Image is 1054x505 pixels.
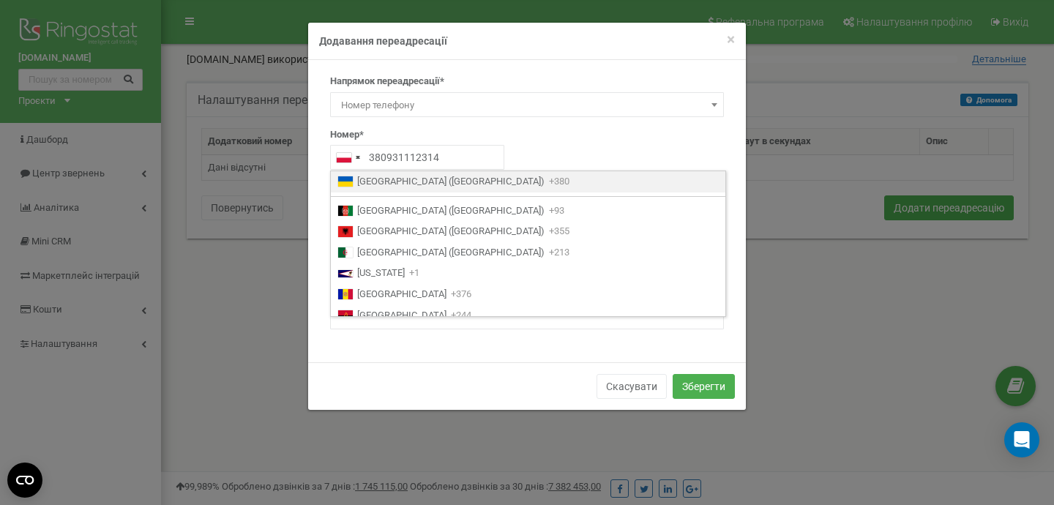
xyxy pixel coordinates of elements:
span: [GEOGRAPHIC_DATA] (‫[GEOGRAPHIC_DATA]‬‎) [357,204,545,218]
input: 512 345 678 [330,145,504,170]
span: [GEOGRAPHIC_DATA] ([GEOGRAPHIC_DATA]) [357,175,545,189]
span: Номер телефону [330,92,724,117]
span: +355 [549,225,569,239]
span: [GEOGRAPHIC_DATA] (‫[GEOGRAPHIC_DATA]‬‎) [357,246,545,260]
span: +93 [549,204,564,218]
span: +244 [451,309,471,323]
button: Зберегти [673,374,735,399]
span: +380 [549,175,569,189]
span: +1 [409,266,419,280]
label: Номер* [330,128,364,142]
span: +213 [549,246,569,260]
span: +376 [451,288,471,302]
label: Напрямок переадресації* [330,75,444,89]
div: Open Intercom Messenger [1004,422,1039,457]
h4: Додавання переадресації [319,34,735,48]
span: × [727,31,735,48]
div: Telephone country code [331,146,365,169]
button: Open CMP widget [7,463,42,498]
span: [GEOGRAPHIC_DATA] ([GEOGRAPHIC_DATA]) [357,225,545,239]
span: [GEOGRAPHIC_DATA] [357,309,446,323]
span: [US_STATE] [357,266,405,280]
span: [GEOGRAPHIC_DATA] [357,288,446,302]
button: Скасувати [597,374,667,399]
ul: List of countries [330,171,726,317]
span: Номер телефону [335,95,719,116]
